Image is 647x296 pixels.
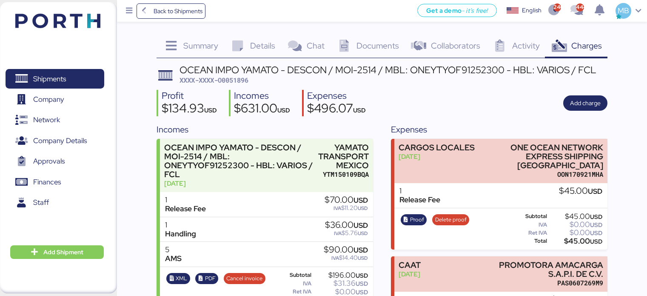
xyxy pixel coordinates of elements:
span: USD [590,229,602,237]
span: USD [358,255,368,262]
div: 5 [165,245,182,254]
button: Add charge [563,95,607,111]
a: Staff [6,193,104,213]
div: IVA [276,281,312,287]
span: Shipments [33,73,66,85]
div: Expenses [307,90,366,102]
span: MB [618,5,629,16]
span: Activity [512,40,540,51]
div: CAAT [399,261,421,270]
span: Proof [410,215,424,224]
div: AMS [165,254,182,263]
div: $496.07 [307,102,366,117]
span: USD [277,106,290,114]
div: English [522,6,542,15]
div: Release Fee [165,204,206,213]
div: 1 [165,221,196,230]
div: IVA [510,222,547,228]
span: USD [353,195,368,205]
span: XXXX-XXXX-O0051896 [180,76,248,84]
div: Total [510,238,547,244]
div: OCEAN IMPO YAMATO - DESCON / MOI-2514 / MBL: ONEYTYOF91252300 - HBL: VARIOS / FCL [164,143,314,179]
div: Incomes [234,90,290,102]
span: IVA [334,230,342,237]
div: Incomes [157,123,373,136]
span: PDF [205,274,216,283]
div: YAMATO TRANSPORT MEXICO [318,143,369,170]
a: Finances [6,172,104,192]
div: $90.00 [324,245,368,255]
div: CARGOS LOCALES [399,143,475,152]
span: Company Details [33,135,87,147]
button: Add Shipment [10,245,104,259]
button: Cancel invoice [224,273,265,284]
div: $0.00 [549,221,602,228]
div: Profit [162,90,217,102]
button: Delete proof [432,214,469,225]
span: Summary [183,40,218,51]
div: $0.00 [313,289,368,295]
button: XML [166,273,190,284]
div: $11.20 [325,205,368,211]
div: $45.00 [549,213,602,220]
span: USD [353,245,368,255]
div: 1 [165,195,206,204]
span: Chat [307,40,325,51]
span: Details [250,40,275,51]
div: $0.00 [549,230,602,236]
span: XML [176,274,187,283]
div: $45.00 [549,238,602,244]
span: USD [356,280,368,287]
span: Network [33,114,60,126]
span: USD [590,238,602,245]
div: OCEAN IMPO YAMATO - DESCON / MOI-2514 / MBL: ONEYTYOF91252300 - HBL: VARIOS / FCL [180,65,596,75]
a: Back to Shipments [137,3,206,19]
span: USD [356,272,368,279]
div: Ret IVA [276,289,312,295]
div: YTM150109BQA [318,170,369,179]
span: USD [353,106,366,114]
a: Company Details [6,131,104,151]
div: [DATE] [399,270,421,279]
span: USD [590,213,602,221]
a: Approvals [6,152,104,171]
span: USD [590,221,602,229]
div: Release Fee [399,195,440,204]
span: Back to Shipments [154,6,202,16]
span: IVA [333,205,341,212]
span: Add charge [570,98,601,108]
span: Charges [571,40,602,51]
div: PROMOTORA AMACARGA S.A.P.I. DE C.V. [480,261,603,279]
span: USD [358,205,368,212]
div: $631.00 [234,102,290,117]
div: $196.00 [313,272,368,279]
div: 1 [399,187,440,195]
div: $36.00 [325,221,368,230]
span: Approvals [33,155,65,167]
span: Collaborators [431,40,480,51]
span: USD [353,221,368,230]
div: ONE OCEAN NETWORK EXPRESS SHIPPING [GEOGRAPHIC_DATA] [480,143,603,170]
a: Network [6,110,104,130]
div: $70.00 [325,195,368,205]
div: $14.40 [324,255,368,261]
span: Add Shipment [43,247,83,257]
div: [DATE] [399,152,475,161]
span: IVA [331,255,339,262]
div: $45.00 [559,187,602,196]
button: Proof [401,214,427,225]
a: Shipments [6,69,104,89]
div: OON170921MHA [480,170,603,179]
span: Documents [356,40,399,51]
div: Subtotal [276,272,312,278]
span: Delete proof [435,215,467,224]
span: Company [33,93,64,106]
div: Ret IVA [510,230,547,236]
span: USD [204,106,217,114]
div: PAS0607269M9 [480,279,603,287]
span: Finances [33,176,61,188]
div: [DATE] [164,179,314,188]
span: USD [356,288,368,296]
span: Staff [33,196,49,209]
span: USD [588,187,602,196]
